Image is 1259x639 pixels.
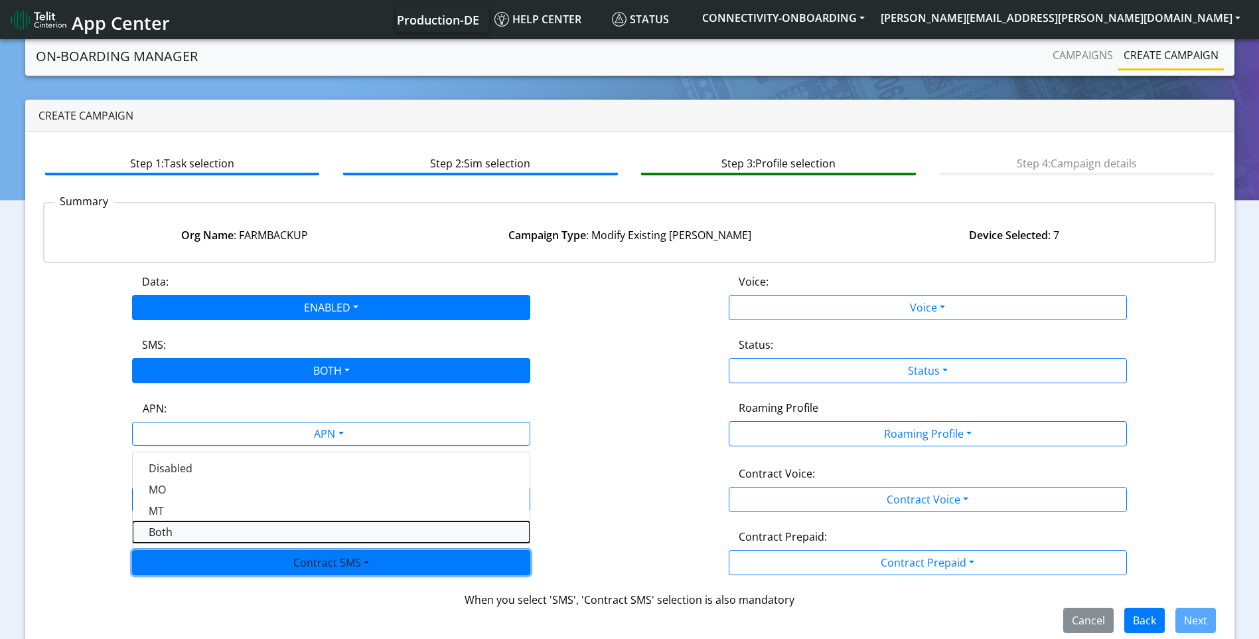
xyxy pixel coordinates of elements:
button: Status [729,358,1127,383]
label: Contract Prepaid: [739,529,827,545]
button: Contract Prepaid [729,550,1127,575]
button: Back [1124,608,1165,633]
button: Contract Voice [729,487,1127,512]
btn: Step 2: Sim selection [343,150,617,175]
button: Next [1175,608,1216,633]
btn: Step 3: Profile selection [641,150,915,175]
label: APN: [143,401,167,416]
button: Voice [729,295,1127,320]
button: Both [133,521,530,543]
label: Data: [142,274,169,290]
div: APN [117,422,538,448]
strong: Org Name [181,228,234,242]
btn: Step 4: Campaign details [940,150,1214,175]
span: App Center [72,11,170,35]
button: MT [133,500,530,521]
strong: Device Selected [969,228,1048,242]
button: Contract SMS [132,550,530,575]
button: MO [133,479,530,500]
p: Summary [54,193,114,209]
span: Status [612,12,669,27]
a: On-Boarding Manager [36,43,198,70]
div: : FARMBACKUP [52,227,437,243]
button: ENABLED [132,295,530,320]
a: Your current platform instance [396,6,479,33]
a: App Center [11,5,168,34]
div: : 7 [822,227,1207,243]
a: Help center [489,6,607,33]
a: Create campaign [1118,42,1224,68]
label: Status: [739,337,773,353]
button: Cancel [1063,608,1114,633]
button: CONNECTIVITY-ONBOARDING [694,6,873,30]
div: : Modify Existing [PERSON_NAME] [437,227,822,243]
button: Disabled [133,458,530,479]
a: Status [607,6,694,33]
strong: Campaign Type [508,228,586,242]
img: status.svg [612,12,627,27]
div: Create campaign [25,100,1234,132]
span: Production-DE [397,12,479,28]
button: BOTH [132,358,530,383]
img: knowledge.svg [494,12,509,27]
div: When you select 'SMS', 'Contract SMS' selection is also mandatory [43,592,1217,608]
label: Voice: [739,274,769,290]
div: ENABLED [132,452,530,549]
label: Contract Voice: [739,466,815,482]
button: [PERSON_NAME][EMAIL_ADDRESS][PERSON_NAME][DOMAIN_NAME] [873,6,1248,30]
btn: Step 1: Task selection [45,150,319,175]
label: SMS: [142,337,166,353]
span: Help center [494,12,581,27]
img: logo-telit-cinterion-gw-new.png [11,9,66,31]
a: Campaigns [1047,42,1118,68]
button: Roaming Profile [729,421,1127,446]
label: Roaming Profile [739,400,818,416]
